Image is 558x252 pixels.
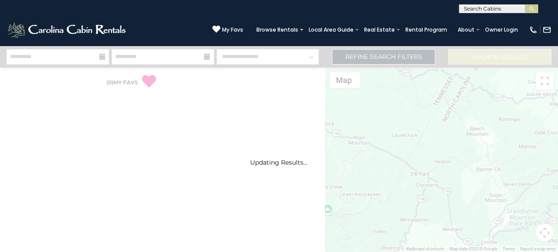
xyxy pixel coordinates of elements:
[7,21,128,39] img: White-1-2.png
[212,25,243,34] a: My Favs
[222,26,243,34] span: My Favs
[360,24,399,36] a: Real Estate
[481,24,522,36] a: Owner Login
[304,24,358,36] a: Local Area Guide
[252,24,303,36] a: Browse Rentals
[529,25,538,34] img: phone-regular-white.png
[543,25,551,34] img: mail-regular-white.png
[453,24,479,36] a: About
[401,24,452,36] a: Rental Program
